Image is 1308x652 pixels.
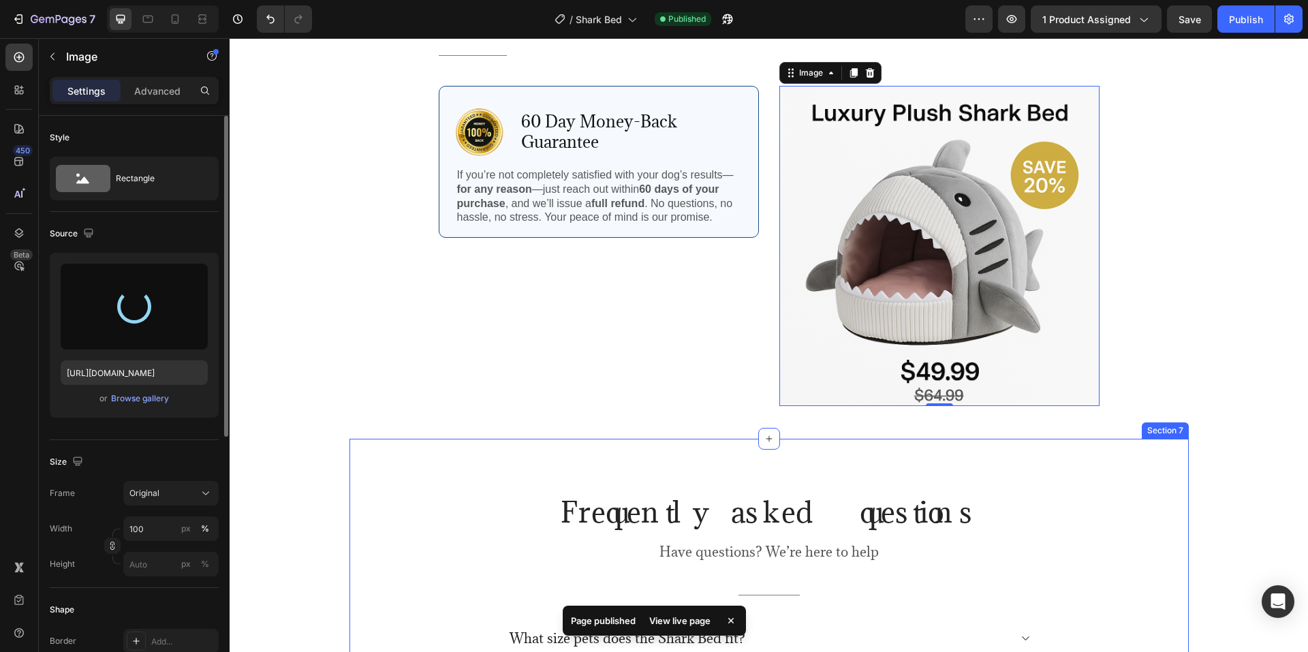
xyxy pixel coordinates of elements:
[61,360,208,385] input: https://example.com/image.jpg
[116,163,199,194] div: Rectangle
[1229,12,1263,27] div: Publish
[201,558,209,570] div: %
[151,636,215,648] div: Add...
[50,558,75,570] label: Height
[10,249,33,260] div: Beta
[641,611,719,630] div: View live page
[50,453,86,471] div: Size
[1167,5,1212,33] button: Save
[1031,5,1162,33] button: 1 product assigned
[571,614,636,627] p: Page published
[123,552,219,576] input: px%
[50,604,74,616] div: Shape
[1179,14,1201,25] span: Save
[50,225,97,243] div: Source
[13,145,33,156] div: 450
[111,392,169,405] div: Browse gallery
[279,506,800,523] p: Have questions? We’re here to help
[362,159,415,171] strong: full refund
[228,145,490,171] strong: 60 days of your purchase
[1217,5,1275,33] button: Publish
[292,74,511,114] p: 60 Day Money-Back Guarantee
[277,455,802,493] h2: Frequently asked questions
[228,130,511,187] p: If you’re not completely satisfied with your dog’s results— —just reach out within , and we’ll is...
[99,390,108,407] span: or
[50,635,76,647] div: Border
[201,523,209,535] div: %
[181,558,191,570] div: px
[178,556,194,572] button: %
[280,592,516,609] p: What size pets does the Shark Bed fit?
[668,13,706,25] span: Published
[5,5,102,33] button: 7
[129,487,159,499] span: Original
[570,12,573,27] span: /
[123,481,219,506] button: Original
[134,84,181,98] p: Advanced
[550,48,870,368] img: gempages_581586683363852808-3ac65459-6d49-4246-837b-5af5e90d4e44.png
[230,38,1308,652] iframe: Design area
[110,392,170,405] button: Browse gallery
[67,84,106,98] p: Settings
[181,523,191,535] div: px
[228,145,302,157] strong: for any reason
[197,521,213,537] button: px
[257,5,312,33] div: Undo/Redo
[89,11,95,27] p: 7
[50,487,75,499] label: Frame
[1262,585,1294,618] div: Open Intercom Messenger
[178,521,194,537] button: %
[123,516,219,541] input: px%
[66,48,182,65] p: Image
[50,131,69,144] div: Style
[576,12,622,27] span: Shark Bed
[50,523,72,535] label: Width
[1042,12,1131,27] span: 1 product assigned
[915,386,956,399] div: Section 7
[567,29,596,41] div: Image
[197,556,213,572] button: px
